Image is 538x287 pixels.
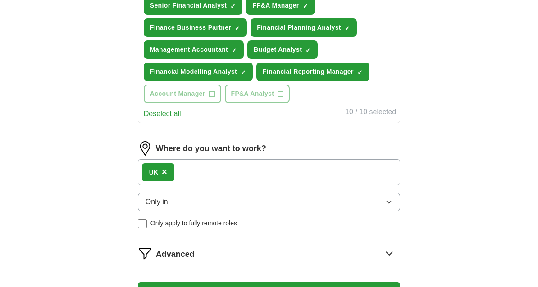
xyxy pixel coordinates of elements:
[150,89,205,99] span: Account Manager
[150,219,237,228] span: Only apply to fully remote roles
[232,47,237,54] span: ✓
[149,168,158,177] div: UK
[144,40,244,59] button: Management Accountant✓
[162,166,167,179] button: ×
[252,1,299,10] span: FP&A Manager
[138,141,152,156] img: location.png
[156,248,195,260] span: Advanced
[241,69,246,76] span: ✓
[138,219,147,228] input: Only apply to fully remote roles
[247,40,318,59] button: Budget Analyst✓
[303,3,308,10] span: ✓
[150,67,237,76] span: Financial Modelling Analyst
[144,63,253,81] button: Financial Modelling Analyst✓
[251,18,357,37] button: Financial Planning Analyst✓
[162,167,167,177] span: ×
[138,193,400,211] button: Only in
[150,23,231,32] span: Finance Business Partner
[144,108,181,119] button: Deselect all
[225,85,290,103] button: FP&A Analyst
[256,63,369,81] button: Financial Reporting Manager✓
[156,143,266,155] label: Where do you want to work?
[345,107,396,119] div: 10 / 10 selected
[357,69,363,76] span: ✓
[254,45,302,54] span: Budget Analyst
[345,25,350,32] span: ✓
[150,45,228,54] span: Management Accountant
[305,47,311,54] span: ✓
[144,85,221,103] button: Account Manager
[263,67,354,76] span: Financial Reporting Manager
[257,23,341,32] span: Financial Planning Analyst
[138,246,152,260] img: filter
[146,197,168,207] span: Only in
[231,89,274,99] span: FP&A Analyst
[144,18,247,37] button: Finance Business Partner✓
[235,25,240,32] span: ✓
[230,3,236,10] span: ✓
[150,1,227,10] span: Senior Financial Analyst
